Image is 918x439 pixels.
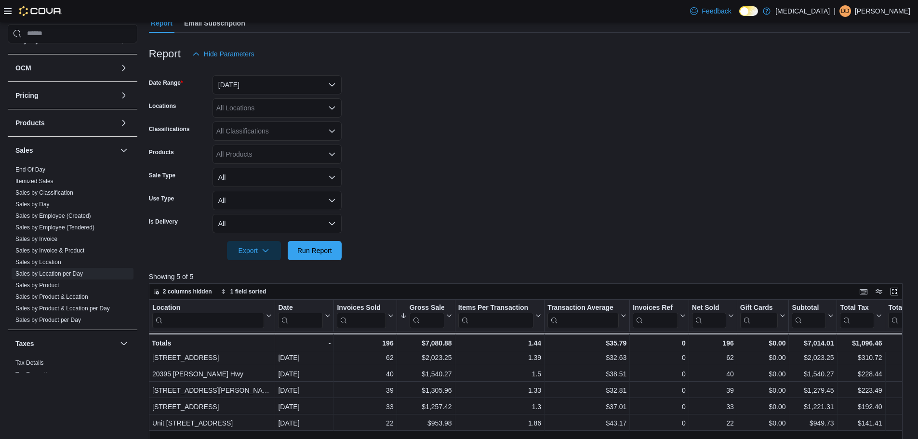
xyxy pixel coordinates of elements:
[686,1,735,21] a: Feedback
[118,145,130,156] button: Sales
[840,368,882,380] div: $228.44
[288,241,342,260] button: Run Report
[458,385,541,396] div: 1.33
[702,6,731,16] span: Feedback
[337,303,386,312] div: Invoices Sold
[399,303,452,328] button: Gross Sales
[15,118,45,128] h3: Products
[278,303,323,328] div: Date
[152,303,272,328] button: Location
[399,417,452,429] div: $953.98
[15,293,88,301] span: Sales by Product & Location
[792,303,826,312] div: Subtotal
[855,5,910,17] p: [PERSON_NAME]
[692,303,726,328] div: Net Sold
[692,303,726,312] div: Net Sold
[889,286,900,297] button: Enter fullscreen
[399,385,452,396] div: $1,305.96
[152,368,272,380] div: 20395 [PERSON_NAME] Hwy
[840,352,882,363] div: $310.72
[15,63,116,73] button: OCM
[337,337,393,349] div: 196
[740,352,786,363] div: $0.00
[692,337,734,349] div: 196
[740,337,786,349] div: $0.00
[213,214,342,233] button: All
[217,286,270,297] button: 1 field sorted
[15,235,57,243] span: Sales by Invoice
[213,191,342,210] button: All
[692,385,734,396] div: 39
[337,352,393,363] div: 62
[409,303,444,328] div: Gross Sales
[840,401,882,412] div: $192.40
[15,359,44,367] span: Tax Details
[278,368,331,380] div: [DATE]
[15,224,94,231] a: Sales by Employee (Tendered)
[458,417,541,429] div: 1.86
[739,6,758,16] input: Dark Mode
[840,417,882,429] div: $141.41
[15,91,38,100] h3: Pricing
[858,286,869,297] button: Keyboard shortcuts
[547,337,626,349] div: $35.79
[204,49,254,59] span: Hide Parameters
[792,417,834,429] div: $949.73
[337,385,393,396] div: 39
[15,189,73,197] span: Sales by Classification
[15,305,110,312] span: Sales by Product & Location per Day
[278,303,331,328] button: Date
[337,368,393,380] div: 40
[152,385,272,396] div: [STREET_ADDRESS][PERSON_NAME]
[163,288,212,295] span: 2 columns hidden
[15,281,59,289] span: Sales by Product
[152,303,264,328] div: Location
[547,303,619,328] div: Transaction Average
[458,337,541,349] div: 1.44
[15,258,61,266] span: Sales by Location
[840,303,882,328] button: Total Tax
[188,44,258,64] button: Hide Parameters
[633,368,685,380] div: 0
[15,200,50,208] span: Sales by Day
[15,201,50,208] a: Sales by Day
[840,337,882,349] div: $1,096.46
[8,357,137,384] div: Taxes
[792,337,834,349] div: $7,014.01
[15,178,53,185] a: Itemized Sales
[633,417,685,429] div: 0
[792,368,834,380] div: $1,540.27
[149,195,174,202] label: Use Type
[118,62,130,74] button: OCM
[775,5,830,17] p: [MEDICAL_DATA]
[149,286,216,297] button: 2 columns hidden
[337,303,393,328] button: Invoices Sold
[149,125,190,133] label: Classifications
[547,303,619,312] div: Transaction Average
[149,272,910,281] p: Showing 5 of 5
[337,401,393,412] div: 33
[792,385,834,396] div: $1,279.45
[841,5,849,17] span: Dd
[213,168,342,187] button: All
[15,359,44,366] a: Tax Details
[15,146,116,155] button: Sales
[840,303,874,328] div: Total Tax
[15,247,84,254] a: Sales by Invoice & Product
[227,241,281,260] button: Export
[15,339,116,348] button: Taxes
[692,303,734,328] button: Net Sold
[15,371,56,378] a: Tax Exemptions
[149,148,174,156] label: Products
[15,177,53,185] span: Itemized Sales
[152,417,272,429] div: Unit [STREET_ADDRESS]
[152,337,272,349] div: Totals
[399,401,452,412] div: $1,257.42
[458,401,541,412] div: 1.3
[740,385,786,396] div: $0.00
[792,303,826,328] div: Subtotal
[15,212,91,220] span: Sales by Employee (Created)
